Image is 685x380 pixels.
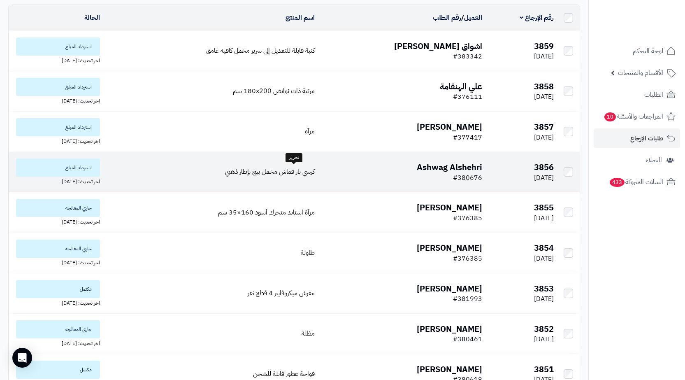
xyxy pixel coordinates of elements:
[534,173,554,183] span: [DATE]
[233,86,315,96] a: مرتبة ذات نوابض 180x200 سم
[534,133,554,142] span: [DATE]
[534,40,554,52] b: 3859
[453,334,482,344] span: #380461
[433,13,461,23] a: رقم الطلب
[16,280,100,298] span: مكتمل
[534,201,554,214] b: 3855
[534,242,554,254] b: 3854
[453,51,482,61] span: #383342
[394,40,482,52] b: اشواق [PERSON_NAME]
[417,242,482,254] b: [PERSON_NAME]
[534,51,554,61] span: [DATE]
[305,126,315,136] a: مرآه
[225,167,315,177] a: كرسي بار قماش مخمل بيج بإطار ذهبي
[12,177,100,185] div: اخر تحديث: [DATE]
[440,80,482,93] b: علي الهنقامة
[417,282,482,295] b: [PERSON_NAME]
[534,334,554,344] span: [DATE]
[534,121,554,133] b: 3857
[12,348,32,368] div: Open Intercom Messenger
[417,201,482,214] b: [PERSON_NAME]
[16,159,100,177] span: استرداد المبلغ
[609,176,663,188] span: السلات المتروكة
[453,173,482,183] span: #380676
[12,96,100,105] div: اخر تحديث: [DATE]
[453,92,482,102] span: #376111
[12,258,100,266] div: اخر تحديث: [DATE]
[253,369,315,379] a: فواحة عطور قابلة للشحن
[644,89,663,100] span: الطلبات
[301,248,315,258] a: طاولة
[534,92,554,102] span: [DATE]
[417,121,482,133] b: [PERSON_NAME]
[534,80,554,93] b: 3858
[453,213,482,223] span: #376385
[618,67,663,79] span: الأقسام والمنتجات
[16,199,100,217] span: جاري المعالجه
[534,282,554,295] b: 3853
[16,361,100,379] span: مكتمل
[12,298,100,307] div: اخر تحديث: [DATE]
[12,56,100,64] div: اخر تحديث: [DATE]
[286,13,315,23] a: اسم المنتج
[594,85,680,105] a: الطلبات
[594,107,680,126] a: المراجعات والأسئلة10
[464,13,482,23] a: العميل
[12,338,100,347] div: اخر تحديث: [DATE]
[218,207,315,217] a: مرآة استاند متحرك أسود 160×35 سم
[84,13,100,23] a: الحالة
[534,294,554,304] span: [DATE]
[16,118,100,136] span: استرداد المبلغ
[16,37,100,56] span: استرداد المبلغ
[594,172,680,192] a: السلات المتروكة433
[453,133,482,142] span: #377417
[534,161,554,173] b: 3856
[604,112,616,122] span: 10
[534,213,554,223] span: [DATE]
[417,323,482,335] b: [PERSON_NAME]
[520,13,554,23] a: رقم الإرجاع
[302,329,315,338] a: مظلة
[604,111,663,122] span: المراجعات والأسئلة
[534,254,554,263] span: [DATE]
[16,320,100,338] span: جاري المعالجه
[630,133,663,144] span: طلبات الإرجاع
[534,363,554,375] b: 3851
[286,153,302,162] div: تحرير
[609,177,625,187] span: 433
[594,150,680,170] a: العملاء
[12,217,100,226] div: اخر تحديث: [DATE]
[12,136,100,145] div: اخر تحديث: [DATE]
[534,323,554,335] b: 3852
[16,240,100,258] span: جاري المعالجه
[629,11,677,28] img: logo-2.png
[594,41,680,61] a: لوحة التحكم
[453,294,482,304] span: #381993
[318,5,485,30] td: /
[594,128,680,148] a: طلبات الإرجاع
[633,45,663,57] span: لوحة التحكم
[453,254,482,263] span: #376385
[248,288,315,298] a: مفرش ميكروفايبر 4 قطع نفر
[16,78,100,96] span: استرداد المبلغ
[417,161,482,173] b: Ashwag Alshehri
[417,363,482,375] b: [PERSON_NAME]
[646,154,662,166] span: العملاء
[206,46,315,56] a: كنبة قابلة للتعديل إلى سرير مخمل كافيه غامق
